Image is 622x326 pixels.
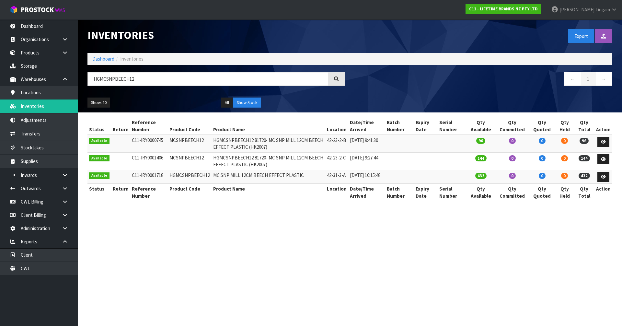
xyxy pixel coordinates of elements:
th: Qty Quoted [529,184,555,201]
td: [DATE] 10:15:48 [348,170,385,184]
td: C11-IRY0001718 [130,170,168,184]
th: Date/Time Arrived [348,117,385,135]
th: Return [111,184,130,201]
a: 1 [581,72,595,86]
th: Expiry Date [414,184,438,201]
td: 42-23-2-C [325,152,348,170]
th: Location [325,184,348,201]
td: HGMCSNPBEECH12 81720- MC SNP MILL 12CM BEECH EFFECT PLASTIC (HK2007) [212,152,325,170]
span: Available [89,172,109,179]
span: 0 [539,173,546,179]
th: Status [87,117,111,135]
th: Action [594,117,612,135]
th: Expiry Date [414,117,438,135]
th: Product Code [168,184,212,201]
a: ← [564,72,581,86]
th: Serial Number [438,117,466,135]
th: Qty Available [466,184,495,201]
th: Qty Available [466,117,495,135]
th: Status [87,184,111,201]
span: Available [89,138,109,144]
span: 432 [579,173,590,179]
td: HGMCSNPBEECH12 81720- MC SNP MILL 12CM BEECH EFFECT PLASTIC (HK2007) [212,135,325,152]
input: Search inventories [87,72,328,86]
span: Available [89,155,109,162]
span: 0 [509,155,516,161]
th: Qty Held [555,117,574,135]
td: C11-IRY0001406 [130,152,168,170]
td: MC SNP MILL 12CM BEECH EFFECT PLASTIC [212,170,325,184]
td: MCSNPBEECH12 [168,152,212,170]
th: Reference Number [130,184,168,201]
th: Reference Number [130,117,168,135]
th: Batch Number [385,184,414,201]
a: → [595,72,612,86]
th: Product Code [168,117,212,135]
button: Export [568,29,594,43]
a: Dashboard [92,56,114,62]
td: HGMCSNPBEECH12 [168,170,212,184]
a: C11 - LIFETIME BRANDS NZ PTY LTD [466,4,541,14]
button: All [221,98,233,108]
span: 0 [539,155,546,161]
th: Location [325,117,348,135]
th: Qty Committed [495,117,529,135]
th: Serial Number [438,184,466,201]
th: Date/Time Arrived [348,184,385,201]
td: [DATE] 9:27:44 [348,152,385,170]
span: 144 [579,155,590,161]
span: ProStock [21,6,54,14]
td: MCSNPBEECH12 [168,135,212,152]
th: Qty Quoted [529,117,555,135]
span: 0 [539,138,546,144]
span: 96 [476,138,485,144]
h1: Inventories [87,29,345,41]
nav: Page navigation [355,72,612,88]
button: Show: 10 [87,98,110,108]
td: C11-IRY0000745 [130,135,168,152]
td: 42-23-2-B [325,135,348,152]
span: 96 [580,138,589,144]
th: Product Name [212,117,325,135]
span: Inventories [120,56,144,62]
th: Qty Total [574,117,594,135]
span: 432 [475,173,487,179]
strong: C11 - LIFETIME BRANDS NZ PTY LTD [469,6,538,12]
span: 0 [561,138,568,144]
th: Return [111,117,130,135]
td: 42-31-3-A [325,170,348,184]
th: Action [594,184,612,201]
span: 0 [561,155,568,161]
small: WMS [55,7,65,13]
span: 0 [561,173,568,179]
th: Qty Total [574,184,594,201]
th: Qty Held [555,184,574,201]
span: Lingam [595,6,610,13]
th: Batch Number [385,117,414,135]
th: Qty Committed [495,184,529,201]
button: Show Stock [233,98,261,108]
img: cube-alt.png [10,6,18,14]
td: [DATE] 9:41:30 [348,135,385,152]
span: 144 [475,155,487,161]
span: [PERSON_NAME] [559,6,594,13]
span: 0 [509,138,516,144]
th: Product Name [212,184,325,201]
span: 0 [509,173,516,179]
